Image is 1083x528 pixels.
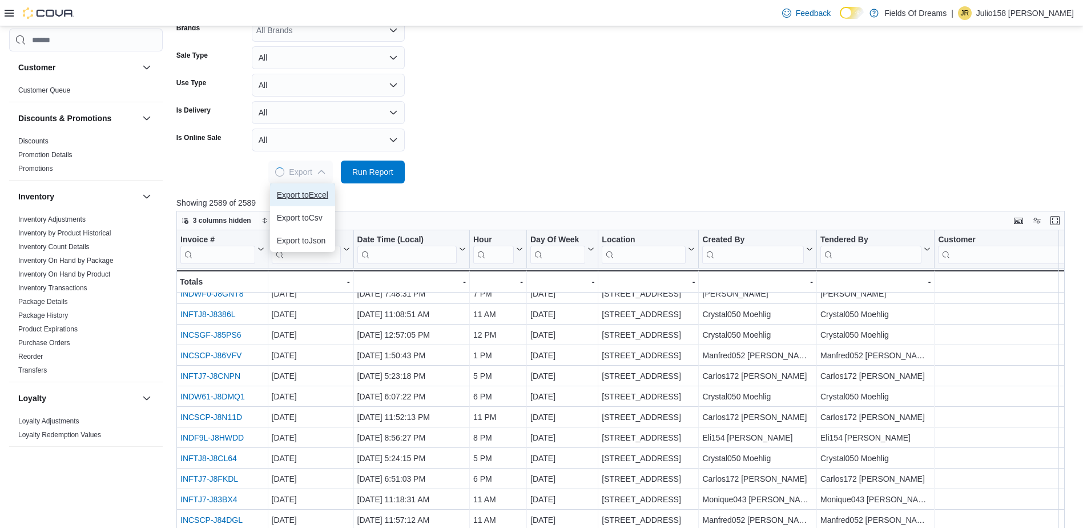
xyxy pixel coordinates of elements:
span: Reorder [18,352,43,361]
span: Loyalty Adjustments [18,417,79,426]
span: JR [960,6,969,20]
div: Crystal050 Moehlig [820,307,931,321]
a: INDF9L-J8HWDD [180,433,244,442]
a: Package History [18,311,68,319]
div: [DATE] 1:50:43 PM [357,349,465,362]
a: Purchase Orders [18,339,70,347]
div: [DATE] 5:24:15 PM [357,451,465,465]
span: Run Report [352,166,393,178]
div: - [271,275,349,289]
label: Sale Type [176,51,208,60]
a: Inventory On Hand by Package [18,257,114,265]
div: Manfred052 [PERSON_NAME] [820,349,931,362]
a: Inventory On Hand by Product [18,270,110,278]
div: [STREET_ADDRESS] [602,493,695,506]
a: INFTJ7-J8FKDL [180,474,238,483]
div: Created By [702,235,803,246]
div: - [702,275,812,289]
p: Julio158 [PERSON_NAME] [976,6,1074,20]
div: [DATE] [530,451,594,465]
div: Invoice # [180,235,255,246]
label: Brands [176,23,200,33]
a: Inventory Adjustments [18,215,86,223]
button: Date Time (Local) [357,235,465,264]
a: Inventory by Product Historical [18,229,111,237]
div: 11 AM [473,307,523,321]
span: Customer Queue [18,86,70,95]
button: Inventory [18,191,138,202]
button: Location [602,235,695,264]
div: [DATE] [271,307,349,321]
div: Manfred052 [PERSON_NAME] [820,513,931,527]
div: Created By [702,235,803,264]
div: Date Time (Local) [357,235,456,264]
div: Discounts & Promotions [9,134,163,180]
button: Display options [1030,214,1044,227]
div: 11 AM [473,513,523,527]
span: 3 columns hidden [193,216,251,225]
div: [DATE] 11:08:51 AM [357,307,465,321]
div: Crystal050 Moehlig [820,328,931,342]
label: Is Delivery [176,106,211,115]
div: Loyalty [9,414,163,446]
a: Inventory Transactions [18,284,87,292]
button: Hour [473,235,523,264]
div: [STREET_ADDRESS] [602,410,695,424]
a: INCSCP-J8N11D [180,413,242,422]
div: [DATE] [271,369,349,383]
span: Export to Excel [277,190,328,199]
button: Day Of Week [530,235,594,264]
button: Customer [18,62,138,73]
a: Promotions [18,165,53,173]
span: Package History [18,311,68,320]
div: - [602,275,695,289]
a: INFTJ7-J8CNPN [180,371,240,381]
a: Reorder [18,353,43,361]
a: Inventory Count Details [18,243,90,251]
div: Date (Local) [271,235,340,264]
div: Invoice # URL [180,235,255,264]
span: Transfers [18,366,47,375]
div: - [530,275,594,289]
button: Run Report [341,161,405,183]
div: Crystal050 Moehlig [702,451,812,465]
span: Promotion Details [18,150,73,159]
div: Carlos172 [PERSON_NAME] [820,410,931,424]
div: Inventory [9,213,163,382]
div: Tendered By [820,235,921,264]
div: [DATE] 6:51:03 PM [357,472,465,486]
div: Crystal050 Moehlig [702,307,812,321]
div: [DATE] [271,431,349,445]
div: [STREET_ADDRESS] [602,287,695,301]
a: INFTJ8-J8CL64 [180,454,237,463]
button: 1 field sorted [257,214,320,227]
button: 3 columns hidden [177,214,256,227]
div: Customer [938,235,1076,246]
div: Julio158 Retana [958,6,972,20]
div: 5 PM [473,369,523,383]
div: [DATE] 7:48:31 PM [357,287,465,301]
span: Promotions [18,164,53,173]
div: 11 PM [473,410,523,424]
a: Discounts [18,137,49,145]
h3: Inventory [18,191,54,202]
div: Hour [473,235,514,246]
div: [DATE] [530,349,594,362]
div: [DATE] [271,349,349,362]
img: Cova [23,7,74,19]
div: [DATE] [271,493,349,506]
span: Inventory On Hand by Product [18,270,110,279]
div: Crystal050 Moehlig [820,390,931,403]
div: [DATE] [530,431,594,445]
div: 11 AM [473,493,523,506]
div: [STREET_ADDRESS] [602,472,695,486]
button: Discounts & Promotions [18,113,138,124]
h3: Loyalty [18,393,46,404]
span: Discounts [18,137,49,146]
div: [DATE] [271,410,349,424]
div: [DATE] [530,287,594,301]
a: Promotion Details [18,151,73,159]
button: Discounts & Promotions [140,111,154,125]
div: Customer [9,83,163,102]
